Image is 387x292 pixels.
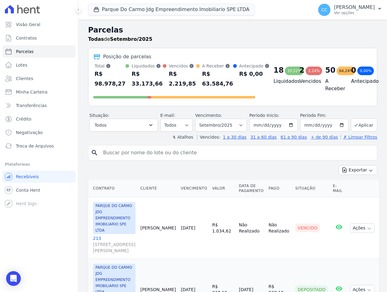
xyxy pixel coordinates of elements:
a: Recebíveis [2,171,76,183]
span: Clientes [16,75,33,82]
td: Não Realizado [266,197,293,259]
th: Data de Pagamento [236,180,266,197]
a: Negativação [2,126,76,139]
button: Aplicar [351,118,377,132]
span: Visão Geral [16,21,40,28]
button: Parque Do Carmo Jdg Empreendimento Imobiliario SPE LTDA [88,4,255,15]
div: Vencidos [169,63,196,69]
a: Visão Geral [2,18,76,31]
div: Total [95,63,125,69]
th: Contrato [88,180,138,197]
td: Não Realizado [236,197,266,259]
div: Plataformas [5,161,73,168]
a: Parcelas [2,45,76,58]
button: Todos [89,119,158,132]
span: Transferências [16,102,47,109]
td: [PERSON_NAME] [138,197,178,259]
div: R$ 33.173,66 [132,69,162,89]
th: E-mail [330,180,348,197]
label: Período Inicío: [249,113,279,118]
p: de [88,36,152,43]
a: Clientes [2,72,76,85]
div: 0 [351,65,356,75]
div: Vencido [295,224,320,232]
th: Valor [210,180,236,197]
div: 33,52% [285,67,304,75]
p: [PERSON_NAME] [334,4,375,10]
h4: Liquidados [274,78,290,85]
label: Período Fim: [300,112,348,119]
a: + de 90 dias [311,135,338,140]
span: CC [321,8,327,12]
td: R$ 1.034,62 [210,197,236,259]
span: Crédito [16,116,32,122]
h2: Parcelas [88,25,377,36]
span: Negativação [16,129,43,136]
span: Recebíveis [16,174,39,180]
strong: Todas [88,36,104,42]
span: Conta Hent [16,187,40,193]
a: [DATE] [181,225,195,230]
a: Contratos [2,32,76,44]
span: PARQUE DO CARMO JDG EMPREENDIMENTO IMOBILIARIO SPE LTDA [93,202,136,234]
a: 213[STREET_ADDRESS][PERSON_NAME] [93,235,136,254]
div: 18 [274,65,284,75]
h4: Vencidos [300,78,316,85]
th: Situação [293,180,330,197]
a: Crédito [2,113,76,125]
span: Todos [95,121,106,129]
div: 0,00% [357,67,374,75]
a: Minha Carteira [2,86,76,98]
strong: Setembro/2025 [110,36,152,42]
th: Vencimento [178,180,210,197]
i: search [91,149,98,156]
button: CC [PERSON_NAME] Ver opções [313,1,387,18]
input: Buscar por nome do lote ou do cliente [99,147,374,159]
span: Contratos [16,35,37,41]
div: Posição de parcelas [103,53,151,60]
label: ↯ Atalhos [172,135,193,140]
a: Lotes [2,59,76,71]
a: 61 a 90 dias [281,135,307,140]
label: E-mail: [160,113,175,118]
a: Transferências [2,99,76,112]
label: Vencimento: [195,113,222,118]
div: R$ 63.584,76 [202,69,233,89]
div: 50 [325,65,335,75]
a: 31 a 60 dias [250,135,277,140]
th: Pago [266,180,293,197]
div: A Receber [202,63,233,69]
h4: A Receber [325,78,341,92]
a: [DATE] [181,287,195,292]
div: R$ 98.978,27 [95,69,125,89]
div: Antecipado [239,63,270,69]
p: Ver opções [334,10,375,15]
div: 2,24% [306,67,322,75]
a: ✗ Limpar Filtros [340,135,377,140]
a: Troca de Arquivos [2,140,76,152]
div: Liquidados [132,63,162,69]
h4: Antecipado [351,78,367,85]
span: Troca de Arquivos [16,143,54,149]
div: 2 [300,65,305,75]
label: Vencidos: [197,135,220,140]
button: Exportar [339,165,377,175]
div: R$ 2.219,85 [169,69,196,89]
div: R$ 0,00 [239,69,270,79]
span: Lotes [16,62,28,68]
th: Cliente [138,180,178,197]
button: Ações [350,223,374,233]
span: Parcelas [16,48,34,55]
span: Minha Carteira [16,89,47,95]
a: 1 a 30 dias [223,135,247,140]
div: 64,24% [337,67,355,75]
label: Situação: [89,113,109,118]
div: Open Intercom Messenger [6,271,21,286]
a: Conta Hent [2,184,76,196]
span: [STREET_ADDRESS][PERSON_NAME] [93,241,136,254]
